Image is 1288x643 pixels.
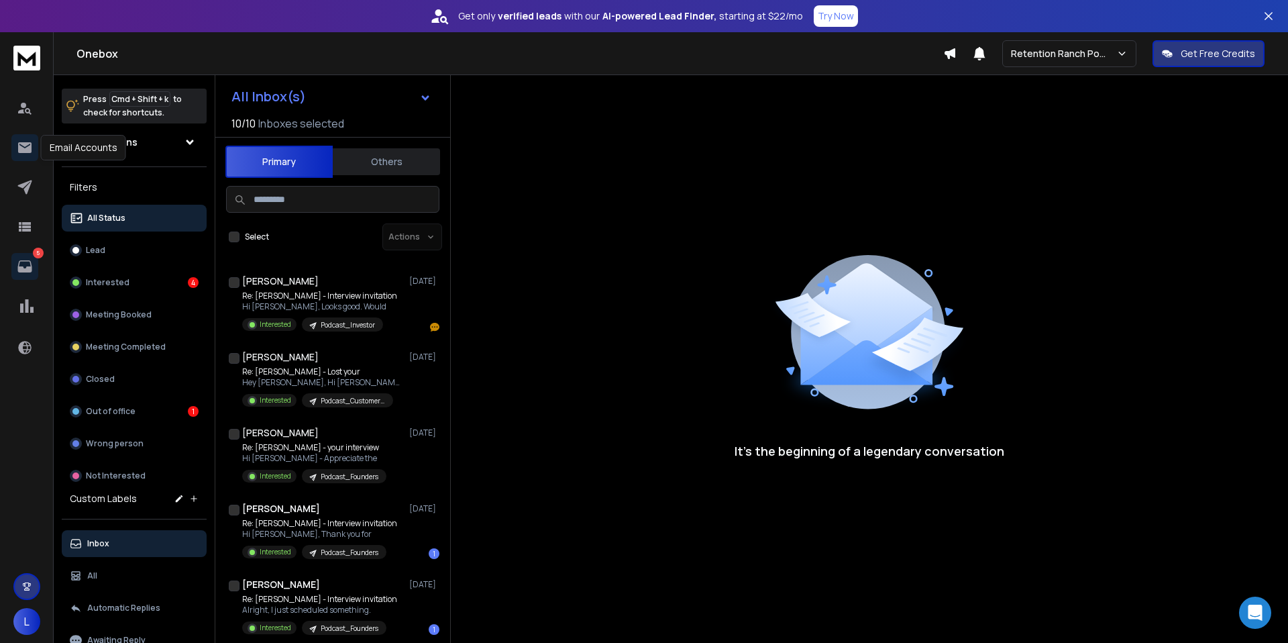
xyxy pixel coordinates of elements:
p: Hi [PERSON_NAME] - Appreciate the [242,453,386,464]
strong: AI-powered Lead Finder, [602,9,716,23]
button: All Inbox(s) [221,83,442,110]
p: Get only with our starting at $22/mo [458,9,803,23]
p: Interested [86,277,129,288]
h3: Filters [62,178,207,197]
p: Podcast_Investor [321,320,375,330]
label: Select [245,232,269,242]
p: Get Free Credits [1181,47,1255,60]
span: Cmd + Shift + k [109,91,170,107]
p: Out of office [86,406,136,417]
p: Retention Ranch Podcast [1011,47,1116,60]
p: Podcast_Founders [321,548,378,558]
h1: [PERSON_NAME] [242,350,319,364]
p: Podcast_Founders [321,472,378,482]
div: 1 [188,406,199,417]
button: Automatic Replies [62,595,207,622]
p: [DATE] [409,503,439,514]
h1: [PERSON_NAME] [242,578,320,591]
p: Try Now [818,9,854,23]
button: Others [333,147,440,177]
button: L [13,608,40,635]
button: Wrong person [62,430,207,457]
p: Automatic Replies [87,603,160,613]
a: 5 [11,253,38,280]
p: Press to check for shortcuts. [83,93,182,119]
div: 1 [429,624,439,635]
p: Re: [PERSON_NAME] - Interview invitation [242,291,397,301]
p: Re: [PERSON_NAME] - Lost your [242,366,403,377]
div: Email Accounts [41,135,126,160]
p: Interested [260,623,291,633]
p: [DATE] [409,276,439,287]
h1: [PERSON_NAME] [242,275,319,288]
h1: All Inbox(s) [231,90,306,103]
p: All [87,571,97,581]
button: Get Free Credits [1152,40,1265,67]
button: Primary [225,146,333,178]
h3: Custom Labels [70,492,137,505]
p: Hi [PERSON_NAME], Looks good. Would [242,301,397,312]
p: Inbox [87,538,109,549]
p: Alright, I just scheduled something. [242,605,397,615]
div: 4 [188,277,199,288]
button: Lead [62,237,207,264]
button: All [62,562,207,589]
p: Wrong person [86,438,144,449]
button: Try Now [814,5,858,27]
h1: [PERSON_NAME] [242,426,319,440]
p: Re: [PERSON_NAME] - your interview [242,442,386,453]
p: Interested [260,471,291,481]
p: All Status [87,213,125,224]
button: All Campaigns [62,129,207,156]
button: Interested4 [62,269,207,296]
button: Closed [62,366,207,393]
img: logo [13,46,40,70]
p: Interested [260,547,291,557]
p: Re: [PERSON_NAME] - Interview invitation [242,594,397,605]
div: Open Intercom Messenger [1239,597,1271,629]
p: Hey [PERSON_NAME], Hi [PERSON_NAME], I [242,377,403,388]
div: 1 [429,548,439,559]
button: Meeting Completed [62,334,207,360]
span: 10 / 10 [231,115,256,132]
button: Out of office1 [62,398,207,425]
p: Closed [86,374,115,385]
button: Not Interested [62,462,207,489]
h1: [PERSON_NAME] [242,502,320,515]
p: [DATE] [409,579,439,590]
button: Meeting Booked [62,301,207,328]
button: All Status [62,205,207,232]
p: [DATE] [409,428,439,438]
p: Not Interested [86,471,146,481]
h1: Onebox [76,46,943,62]
p: [DATE] [409,352,439,362]
p: Meeting Completed [86,342,166,352]
p: Interested [260,395,291,405]
p: Lead [86,245,105,256]
p: Re: [PERSON_NAME] - Interview invitation [242,518,397,529]
p: Podcast_CustomerSuccess [321,396,385,406]
h3: Inboxes selected [258,115,344,132]
p: Hi [PERSON_NAME], Thank you for [242,529,397,540]
p: 5 [33,248,44,258]
p: Podcast_Founders [321,624,378,634]
p: Meeting Booked [86,309,152,320]
strong: verified leads [498,9,561,23]
button: Inbox [62,530,207,557]
p: Interested [260,319,291,330]
p: It’s the beginning of a legendary conversation [735,442,1004,460]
